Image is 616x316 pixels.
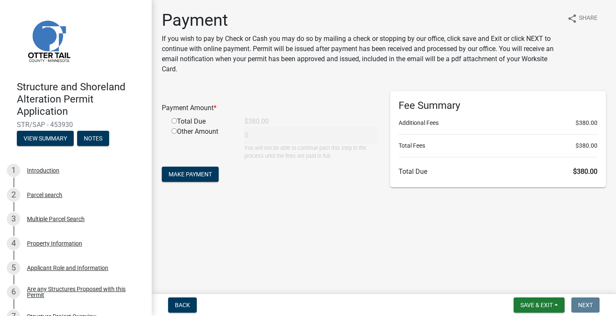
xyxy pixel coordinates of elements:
button: Next [571,297,600,313]
span: $380.00 [573,167,597,176]
span: Share [579,14,597,24]
div: Parcel search [27,192,62,198]
button: Make Payment [162,167,219,182]
h1: Payment [162,10,560,30]
span: $380.00 [576,119,597,127]
span: $380.00 [576,141,597,150]
span: Next [578,302,593,308]
span: Back [175,302,190,308]
button: Save & Exit [514,297,565,313]
div: 1 [7,164,20,177]
div: Multiple Parcel Search [27,216,85,222]
h4: Structure and Shoreland Alteration Permit Application [17,81,145,117]
i: share [567,14,577,24]
div: 3 [7,212,20,226]
div: Payment Amount [155,103,384,113]
div: Are any Structures Proposed with this Permit [27,286,138,298]
h6: Fee Summary [399,100,597,112]
div: 5 [7,261,20,275]
div: Total Due [165,116,238,127]
span: Make Payment [169,171,212,178]
p: If you wish to pay by Check or Cash you may do so by mailing a check or stopping by our office, c... [162,34,560,74]
div: 6 [7,285,20,299]
h6: Total Due [399,167,597,176]
span: Save & Exit [520,302,553,308]
div: Property Information [27,240,82,246]
li: Additional Fees [399,119,597,127]
div: Other Amount [165,127,238,160]
span: STR/SAP - 453930 [17,121,135,129]
button: Notes [77,131,109,146]
button: shareShare [560,10,604,27]
div: 4 [7,237,20,250]
button: View Summary [17,131,74,146]
img: Otter Tail County, Minnesota [17,9,80,72]
button: Back [168,297,197,313]
div: 2 [7,188,20,202]
wm-modal-confirm: Summary [17,136,74,143]
div: Introduction [27,167,59,173]
li: Total Fees [399,141,597,150]
wm-modal-confirm: Notes [77,136,109,143]
div: Applicant Role and Information [27,265,108,271]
